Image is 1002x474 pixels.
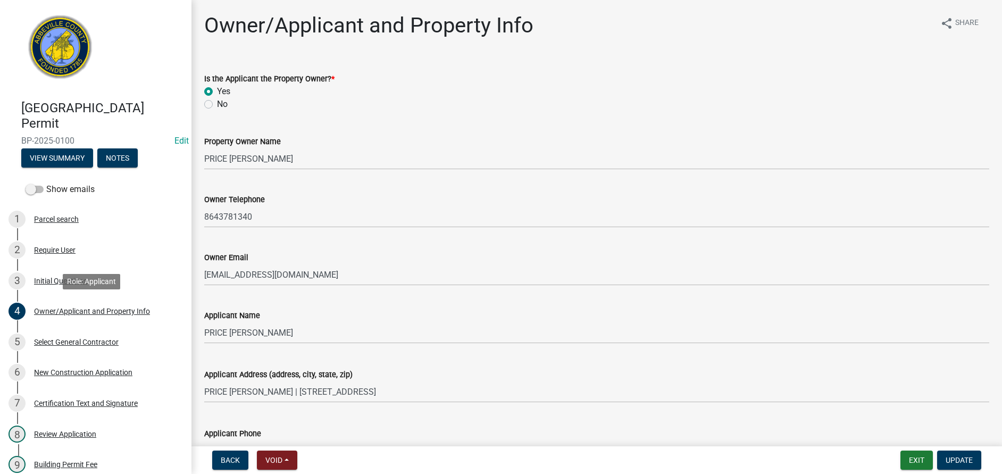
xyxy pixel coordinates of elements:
[34,307,150,315] div: Owner/Applicant and Property Info
[204,312,260,320] label: Applicant Name
[97,148,138,168] button: Notes
[221,456,240,464] span: Back
[9,395,26,412] div: 7
[217,98,228,111] label: No
[955,17,979,30] span: Share
[34,338,119,346] div: Select General Contractor
[932,13,987,34] button: shareShare
[204,196,265,204] label: Owner Telephone
[9,364,26,381] div: 6
[9,272,26,289] div: 3
[937,451,981,470] button: Update
[265,456,282,464] span: Void
[21,101,183,131] h4: [GEOGRAPHIC_DATA] Permit
[257,451,297,470] button: Void
[34,215,79,223] div: Parcel search
[34,400,138,407] div: Certification Text and Signature
[204,76,335,83] label: Is the Applicant the Property Owner?
[26,183,95,196] label: Show emails
[34,461,97,468] div: Building Permit Fee
[204,13,533,38] h1: Owner/Applicant and Property Info
[21,136,170,146] span: BP-2025-0100
[97,154,138,163] wm-modal-confirm: Notes
[204,430,261,438] label: Applicant Phone
[21,154,93,163] wm-modal-confirm: Summary
[204,371,353,379] label: Applicant Address (address, city, state, zip)
[63,274,120,289] div: Role: Applicant
[9,211,26,228] div: 1
[204,254,248,262] label: Owner Email
[34,369,132,376] div: New Construction Application
[217,85,230,98] label: Yes
[21,11,99,89] img: Abbeville County, South Carolina
[9,242,26,259] div: 2
[21,148,93,168] button: View Summary
[34,246,76,254] div: Require User
[900,451,933,470] button: Exit
[34,277,87,285] div: Initial Questions
[9,426,26,443] div: 8
[940,17,953,30] i: share
[212,451,248,470] button: Back
[9,303,26,320] div: 4
[34,430,96,438] div: Review Application
[204,138,281,146] label: Property Owner Name
[9,334,26,351] div: 5
[946,456,973,464] span: Update
[174,136,189,146] wm-modal-confirm: Edit Application Number
[9,456,26,473] div: 9
[174,136,189,146] a: Edit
